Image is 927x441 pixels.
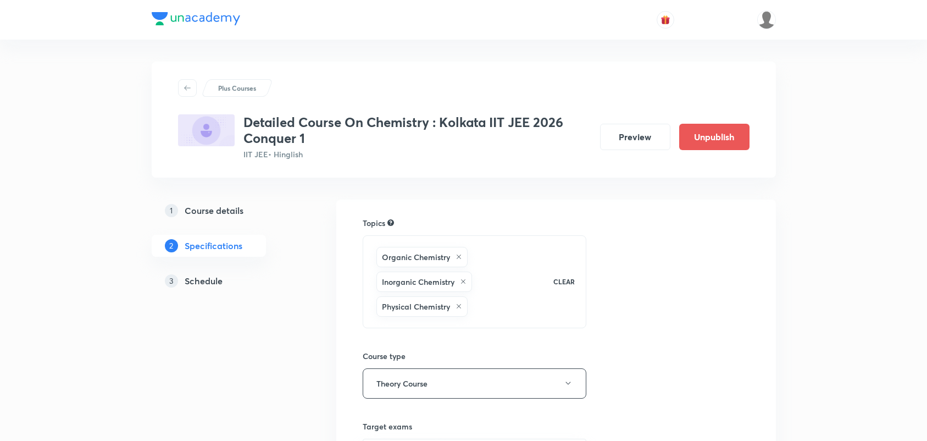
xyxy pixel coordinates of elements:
[600,124,670,150] button: Preview
[679,124,750,150] button: Unpublish
[165,274,178,288] p: 3
[660,15,670,25] img: avatar
[218,83,256,93] p: Plus Courses
[757,10,776,29] img: Sudipta Bose
[165,239,178,252] p: 2
[363,217,385,229] h6: Topics
[185,239,242,252] h5: Specifications
[363,368,587,399] button: Theory Course
[185,204,243,217] h5: Course details
[657,11,674,29] button: avatar
[382,301,450,312] h6: Physical Chemistry
[243,114,591,146] h3: Detailed Course On Chemistry : Kolkata IIT JEE 2026 Conquer 1
[553,277,575,286] p: CLEAR
[152,200,301,222] a: 1Course details
[152,270,301,292] a: 3Schedule
[243,148,591,160] p: IIT JEE • Hinglish
[165,204,178,217] p: 1
[363,350,587,362] h6: Course type
[382,276,454,288] h6: Inorganic Chemistry
[185,274,223,288] h5: Schedule
[363,421,587,432] h6: Target exams
[387,218,394,228] div: Search for topics
[382,251,450,263] h6: Organic Chemistry
[152,12,240,28] a: Company Logo
[178,114,235,146] img: 387377DD-A9BC-4F62-9BC4-3599A6C2F617_plus.png
[152,12,240,25] img: Company Logo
